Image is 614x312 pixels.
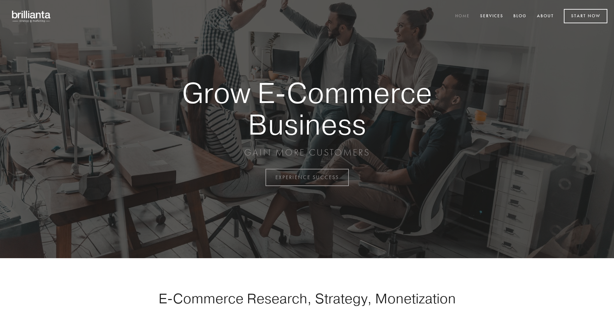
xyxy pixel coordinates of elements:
a: About [533,11,558,22]
a: EXPERIENCE SUCCESS [265,169,349,186]
a: Blog [509,11,531,22]
img: brillianta - research, strategy, marketing [7,7,56,26]
a: Services [476,11,508,22]
strong: Grow E-Commerce Business [159,77,455,140]
a: Home [451,11,474,22]
p: GAIN MORE CUSTOMERS [159,147,455,158]
h1: E-Commerce Research, Strategy, Monetization [138,290,476,307]
a: Start Now [564,9,607,23]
